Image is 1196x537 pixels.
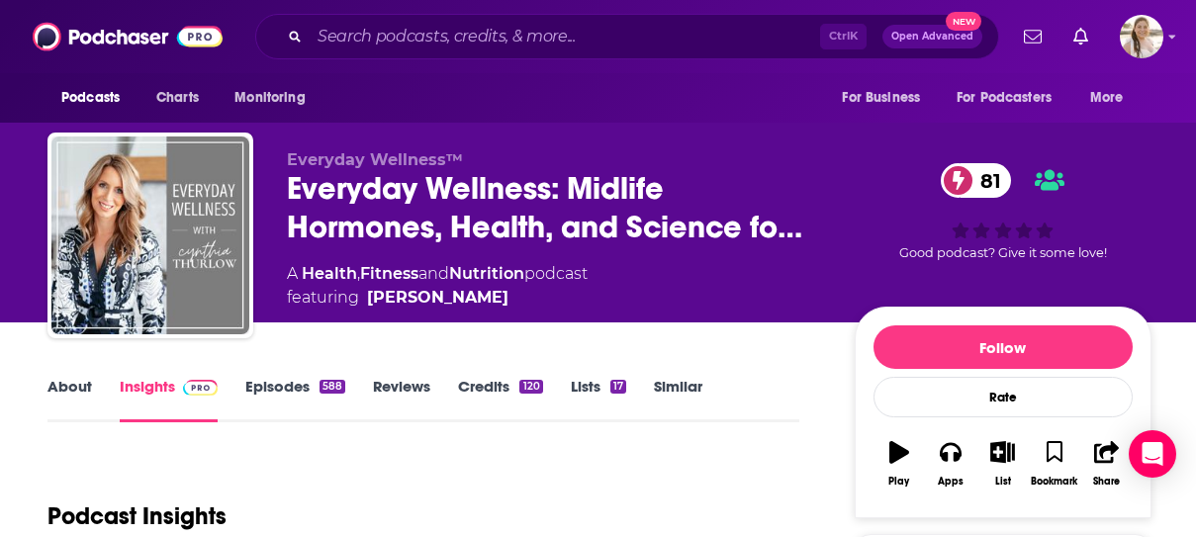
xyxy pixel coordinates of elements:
[1090,84,1124,112] span: More
[33,18,223,55] img: Podchaser - Follow, Share and Rate Podcasts
[1029,428,1080,499] button: Bookmark
[287,286,588,310] span: featuring
[654,377,702,422] a: Similar
[957,84,1052,112] span: For Podcasters
[51,136,249,334] img: Everyday Wellness: Midlife Hormones, Health, and Science for Women 35+
[120,377,218,422] a: InsightsPodchaser Pro
[882,25,982,48] button: Open AdvancedNew
[995,476,1011,488] div: List
[1120,15,1163,58] button: Show profile menu
[449,264,524,283] a: Nutrition
[1031,476,1077,488] div: Bookmark
[891,32,973,42] span: Open Advanced
[357,264,360,283] span: ,
[888,476,909,488] div: Play
[287,150,463,169] span: Everyday Wellness™
[458,377,542,422] a: Credits120
[1120,15,1163,58] img: User Profile
[255,14,999,59] div: Search podcasts, credits, & more...
[61,84,120,112] span: Podcasts
[310,21,820,52] input: Search podcasts, credits, & more...
[938,476,964,488] div: Apps
[874,428,925,499] button: Play
[287,262,588,310] div: A podcast
[47,501,227,531] h1: Podcast Insights
[143,79,211,117] a: Charts
[874,377,1133,417] div: Rate
[1016,20,1050,53] a: Show notifications dropdown
[373,377,430,422] a: Reviews
[946,12,981,31] span: New
[820,24,867,49] span: Ctrl K
[320,380,345,394] div: 588
[610,380,626,394] div: 17
[961,163,1011,198] span: 81
[899,245,1107,260] span: Good podcast? Give it some love!
[418,264,449,283] span: and
[842,84,920,112] span: For Business
[571,377,626,422] a: Lists17
[941,163,1011,198] a: 81
[221,79,330,117] button: open menu
[1065,20,1096,53] a: Show notifications dropdown
[855,150,1151,274] div: 81Good podcast? Give it some love!
[234,84,305,112] span: Monitoring
[1120,15,1163,58] span: Logged in as acquavie
[360,264,418,283] a: Fitness
[519,380,542,394] div: 120
[925,428,976,499] button: Apps
[47,79,145,117] button: open menu
[874,325,1133,369] button: Follow
[1076,79,1149,117] button: open menu
[245,377,345,422] a: Episodes588
[1093,476,1120,488] div: Share
[944,79,1080,117] button: open menu
[183,380,218,396] img: Podchaser Pro
[302,264,357,283] a: Health
[976,428,1028,499] button: List
[47,377,92,422] a: About
[1129,430,1176,478] div: Open Intercom Messenger
[367,286,508,310] a: Cynthia Thurlow
[828,79,945,117] button: open menu
[1080,428,1132,499] button: Share
[156,84,199,112] span: Charts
